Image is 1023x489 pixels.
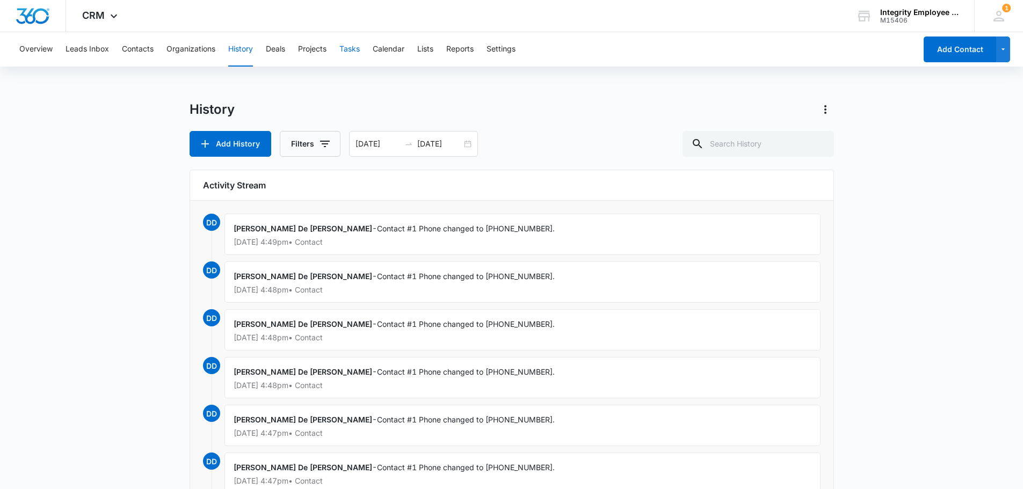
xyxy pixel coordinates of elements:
[203,214,220,231] span: DD
[1002,4,1011,12] div: notifications count
[234,463,372,472] span: [PERSON_NAME] De [PERSON_NAME]
[228,32,253,67] button: History
[924,37,996,62] button: Add Contact
[234,429,811,437] p: [DATE] 4:47pm • Contact
[234,286,811,294] p: [DATE] 4:48pm • Contact
[298,32,327,67] button: Projects
[66,32,109,67] button: Leads Inbox
[234,238,811,246] p: [DATE] 4:49pm • Contact
[377,272,555,281] span: Contact #1 Phone changed to [PHONE_NUMBER].
[1002,4,1011,12] span: 1
[280,131,340,157] button: Filters
[19,32,53,67] button: Overview
[234,477,811,485] p: [DATE] 4:47pm • Contact
[190,131,271,157] button: Add History
[203,452,220,470] span: DD
[880,8,959,17] div: account name
[817,101,834,118] button: Actions
[203,405,220,422] span: DD
[339,32,360,67] button: Tasks
[203,261,220,279] span: DD
[377,415,555,424] span: Contact #1 Phone changed to [PHONE_NUMBER].
[122,32,154,67] button: Contacts
[404,140,413,148] span: swap-right
[377,463,555,472] span: Contact #1 Phone changed to [PHONE_NUMBER].
[683,131,834,157] input: Search History
[234,415,372,424] span: [PERSON_NAME] De [PERSON_NAME]
[355,138,400,150] input: Start date
[234,272,372,281] span: [PERSON_NAME] De [PERSON_NAME]
[234,367,372,376] span: [PERSON_NAME] De [PERSON_NAME]
[190,101,235,118] h1: History
[377,224,555,233] span: Contact #1 Phone changed to [PHONE_NUMBER].
[224,261,821,303] div: -
[487,32,516,67] button: Settings
[234,224,372,233] span: [PERSON_NAME] De [PERSON_NAME]
[417,138,462,150] input: End date
[234,319,372,329] span: [PERSON_NAME] De [PERSON_NAME]
[234,334,811,341] p: [DATE] 4:48pm • Contact
[224,405,821,446] div: -
[404,140,413,148] span: to
[203,179,821,192] h6: Activity Stream
[880,17,959,24] div: account id
[224,357,821,398] div: -
[224,214,821,255] div: -
[266,32,285,67] button: Deals
[373,32,404,67] button: Calendar
[82,10,105,21] span: CRM
[224,309,821,351] div: -
[166,32,215,67] button: Organizations
[377,319,555,329] span: Contact #1 Phone changed to [PHONE_NUMBER].
[377,367,555,376] span: Contact #1 Phone changed to [PHONE_NUMBER].
[234,382,811,389] p: [DATE] 4:48pm • Contact
[203,357,220,374] span: DD
[203,309,220,326] span: DD
[446,32,474,67] button: Reports
[417,32,433,67] button: Lists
